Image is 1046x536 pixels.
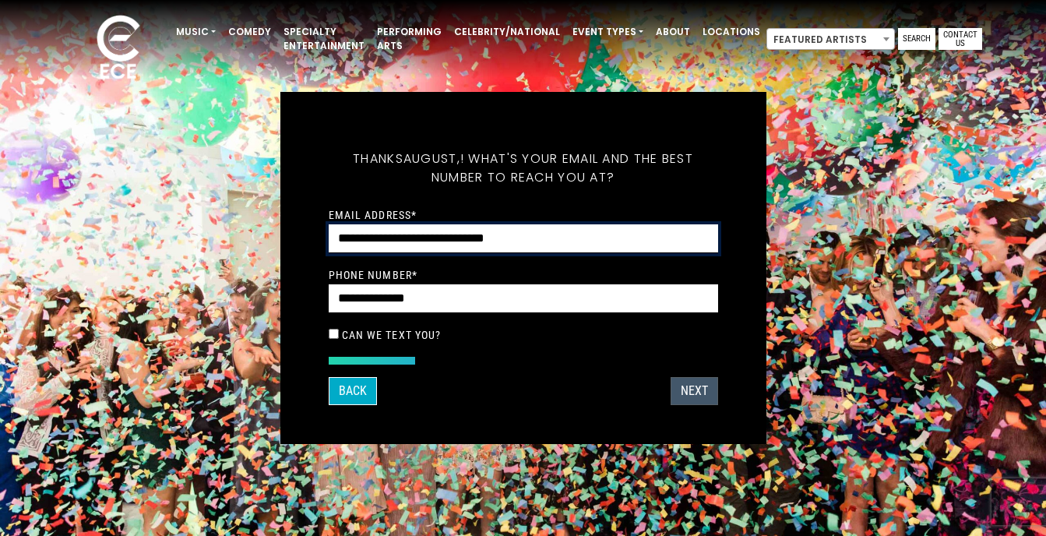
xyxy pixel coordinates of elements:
span: Featured Artists [766,28,895,50]
a: Celebrity/National [448,19,566,45]
a: Performing Arts [371,19,448,59]
a: Specialty Entertainment [277,19,371,59]
label: Can we text you? [342,328,442,342]
img: ece_new_logo_whitev2-1.png [79,11,157,86]
span: Featured Artists [767,29,894,51]
a: Music [170,19,222,45]
a: Locations [696,19,766,45]
button: Back [329,377,377,405]
a: Search [898,28,935,50]
h5: Thanks ! What's your email and the best number to reach you at? [329,131,718,206]
button: Next [671,377,718,405]
a: Event Types [566,19,650,45]
span: August, [403,150,460,167]
a: About [650,19,696,45]
a: Contact Us [939,28,982,50]
label: Email Address [329,208,417,222]
a: Comedy [222,19,277,45]
label: Phone Number [329,268,418,282]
